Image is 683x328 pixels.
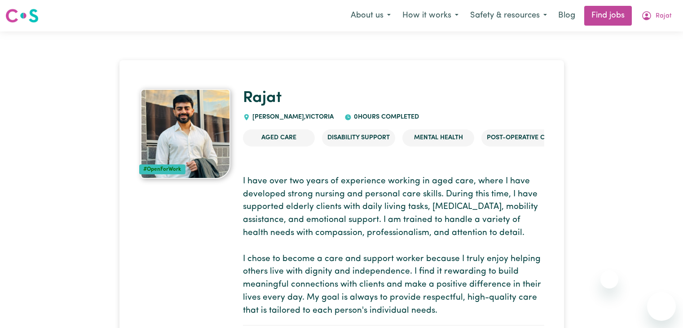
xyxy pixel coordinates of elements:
li: Mental Health [402,129,474,146]
a: Find jobs [584,6,632,26]
span: Rajat [656,11,672,21]
a: Blog [553,6,581,26]
button: How it works [397,6,464,25]
iframe: Button to launch messaging window [647,292,676,321]
button: My Account [635,6,678,25]
a: Rajat [243,90,282,106]
li: Aged Care [243,129,315,146]
li: Post-operative care [481,129,562,146]
span: [PERSON_NAME] , Victoria [250,114,334,120]
iframe: Close message [600,270,618,288]
p: I have over two years of experience working in aged care, where I have developed strong nursing a... [243,175,544,318]
a: Rajat's profile picture'#OpenForWork [139,89,233,179]
img: Rajat [141,89,230,179]
div: #OpenForWork [139,164,186,174]
button: Safety & resources [464,6,553,25]
a: Careseekers logo [5,5,39,26]
img: Careseekers logo [5,8,39,24]
button: About us [345,6,397,25]
li: Disability Support [322,129,395,146]
span: 0 hours completed [352,114,419,120]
